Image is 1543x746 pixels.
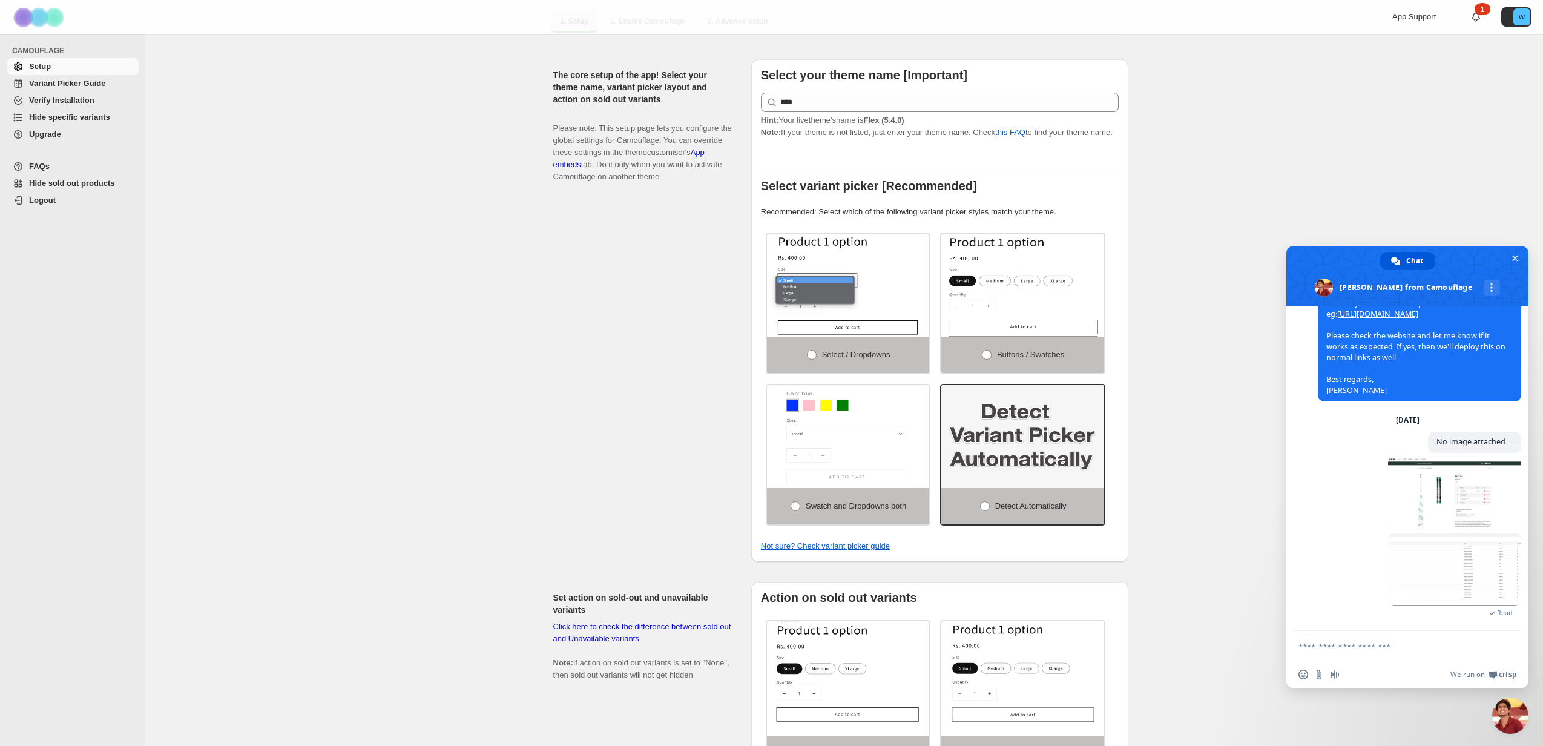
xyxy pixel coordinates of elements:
[29,196,56,205] span: Logout
[1492,698,1528,734] div: Close chat
[7,109,139,126] a: Hide specific variants
[995,128,1025,137] a: this FAQ
[1298,670,1308,679] span: Insert an emoji
[29,130,61,139] span: Upgrade
[997,350,1064,359] span: Buttons / Swatches
[7,126,139,143] a: Upgrade
[761,179,977,193] b: Select variant picker [Recommended]
[1330,670,1340,679] span: Audio message
[761,128,781,137] strong: Note:
[822,350,890,359] span: Select / Dropdowns
[761,114,1119,139] p: If your theme is not listed, just enter your theme name. Check to find your theme name.
[1450,670,1516,679] a: We run onCrisp
[1298,641,1490,652] textarea: Compose your message...
[761,116,779,125] strong: Hint:
[761,541,890,550] a: Not sure? Check variant picker guide
[995,501,1067,510] span: Detect Automatically
[1508,252,1521,265] span: Close chat
[1484,280,1500,296] div: More channels
[806,501,906,510] span: Swatch and Dropdowns both
[7,92,139,109] a: Verify Installation
[863,116,904,125] strong: Flex (5.4.0)
[941,621,1104,724] img: Strike-through
[761,116,904,125] span: Your live theme's name is
[7,75,139,92] a: Variant Picker Guide
[1436,437,1513,447] span: No image attached....
[553,658,573,667] b: Note:
[761,68,967,82] b: Select your theme name [Important]
[7,192,139,209] a: Logout
[1450,670,1485,679] span: We run on
[12,46,139,56] span: CAMOUFLAGE
[553,622,731,679] span: If action on sold out variants is set to "None", then sold out variants will not get hidden
[1314,670,1324,679] span: Send a file
[553,110,732,183] p: Please note: This setup page lets you configure the global settings for Camouflage. You can overr...
[29,179,115,188] span: Hide sold out products
[29,62,51,71] span: Setup
[767,234,930,337] img: Select / Dropdowns
[29,113,110,122] span: Hide specific variants
[1470,11,1482,23] a: 1
[1380,252,1435,270] div: Chat
[7,175,139,192] a: Hide sold out products
[1501,7,1531,27] button: Avatar with initials W
[7,58,139,75] a: Setup
[553,69,732,105] h2: The core setup of the app! Select your theme name, variant picker layout and action on sold out v...
[1513,8,1530,25] span: Avatar with initials W
[1396,417,1420,424] div: [DATE]
[767,621,930,724] img: Hide
[1392,12,1436,21] span: App Support
[553,622,731,643] a: Click here to check the difference between sold out and Unavailable variants
[1497,609,1513,617] span: Read
[1519,13,1525,21] text: W
[941,234,1104,337] img: Buttons / Swatches
[10,1,70,34] img: Camouflage
[1337,309,1418,319] a: [URL][DOMAIN_NAME]
[29,79,105,88] span: Variant Picker Guide
[29,96,94,105] span: Verify Installation
[7,158,139,175] a: FAQs
[1406,252,1423,270] span: Chat
[761,591,917,604] b: Action on sold out variants
[1499,670,1516,679] span: Crisp
[553,592,732,616] h2: Set action on sold-out and unavailable variants
[941,385,1104,488] img: Detect Automatically
[1475,3,1490,15] div: 1
[767,385,930,488] img: Swatch and Dropdowns both
[761,206,1119,218] p: Recommended: Select which of the following variant picker styles match your theme.
[29,162,50,171] span: FAQs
